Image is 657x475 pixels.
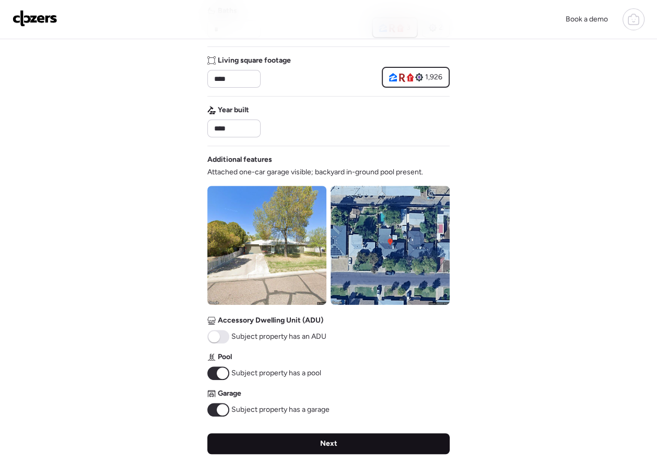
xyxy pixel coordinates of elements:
[320,438,337,449] span: Next
[207,155,272,165] span: Additional features
[425,72,442,82] span: 1,926
[218,315,323,326] span: Accessory Dwelling Unit (ADU)
[231,331,326,342] span: Subject property has an ADU
[218,55,291,66] span: Living square footage
[566,15,608,23] span: Book a demo
[207,167,423,177] span: Attached one-car garage visible; backyard in-ground pool present.
[231,368,321,378] span: Subject property has a pool
[218,388,241,399] span: Garage
[13,10,57,27] img: Logo
[231,405,330,415] span: Subject property has a garage
[218,352,232,362] span: Pool
[218,105,249,115] span: Year built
